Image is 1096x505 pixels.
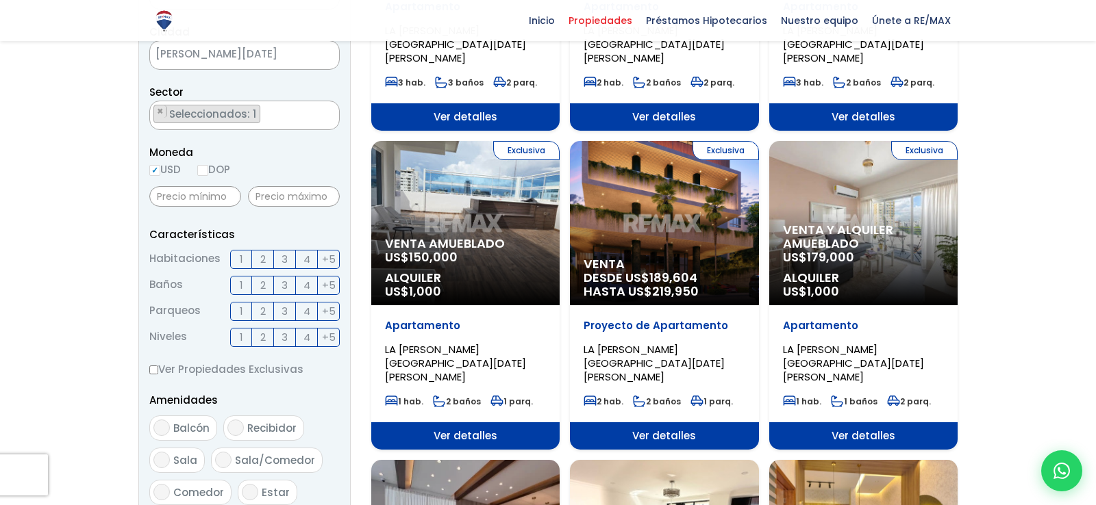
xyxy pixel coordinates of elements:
span: 150,000 [409,248,458,266]
span: Recibidor [247,421,297,435]
a: Exclusiva Venta DESDE US$189,604 HASTA US$219,950 Proyecto de Apartamento LA [PERSON_NAME][GEOGRA... [570,141,758,450]
label: DOP [197,161,230,178]
span: × [157,105,164,118]
a: Exclusiva Venta Amueblado US$150,000 Alquiler US$1,000 Apartamento LA [PERSON_NAME][GEOGRAPHIC_DA... [371,141,560,450]
p: Características [149,226,340,243]
label: USD [149,161,181,178]
p: Amenidades [149,391,340,409]
span: 179,000 [807,248,854,266]
span: 2 parq. [493,77,537,88]
span: Venta Amueblado [385,237,546,250]
span: Seleccionados: 1 [168,107,260,121]
span: × [319,49,325,62]
span: 1,000 [807,283,839,300]
span: 1 [240,250,243,268]
span: Sala [173,453,197,467]
textarea: Search [150,101,158,131]
li: LA ESPERILLA [153,105,260,123]
span: 3 baños [435,77,484,88]
span: Ver detalles [371,422,560,450]
a: Exclusiva Venta y alquiler amueblado US$179,000 Alquiler US$1,000 Apartamento LA [PERSON_NAME][GE... [769,141,958,450]
span: 2 [260,302,266,320]
span: Ver detalles [769,103,958,131]
span: Alquiler [783,271,944,285]
span: Sector [149,85,184,99]
input: Precio máximo [248,186,340,207]
span: 2 parq. [891,77,934,88]
input: DOP [197,165,208,176]
span: 1 baños [831,396,877,407]
span: LA [PERSON_NAME][GEOGRAPHIC_DATA][DATE][PERSON_NAME] [584,342,725,384]
span: +5 [322,276,336,294]
input: Recibidor [227,419,244,436]
span: Ver detalles [570,422,758,450]
span: Ver detalles [371,103,560,131]
span: Ver detalles [570,103,758,131]
span: US$ [385,248,458,266]
input: Ver Propiedades Exclusivas [149,365,158,374]
span: 4 [303,328,310,346]
span: Inicio [522,10,562,31]
span: × [325,105,332,118]
input: Estar [242,484,258,500]
span: 2 baños [633,396,681,407]
span: Balcón [173,421,210,435]
span: 189,604 [649,269,697,286]
span: 1 hab. [783,396,821,407]
span: 1 [240,328,243,346]
span: DESDE US$ [584,271,745,298]
span: LA [PERSON_NAME][GEOGRAPHIC_DATA][DATE][PERSON_NAME] [584,23,725,65]
span: 2 hab. [584,396,623,407]
input: USD [149,165,160,176]
span: 3 hab. [385,77,425,88]
span: 2 baños [433,396,481,407]
span: 1 hab. [385,396,423,407]
span: 2 parq. [887,396,931,407]
span: 3 [282,276,288,294]
span: Parqueos [149,302,201,321]
input: Precio mínimo [149,186,241,207]
span: 1 parq. [690,396,733,407]
span: 2 baños [633,77,681,88]
span: +5 [322,328,336,346]
input: Sala [153,452,170,468]
span: Niveles [149,328,187,347]
span: Baños [149,276,183,295]
span: +5 [322,302,336,320]
span: Exclusiva [891,141,958,160]
span: US$ [385,283,441,300]
img: Logo de REMAX [152,9,176,33]
label: Ver Propiedades Exclusivas [149,361,340,378]
p: Apartamento [783,319,944,333]
span: Únete a RE/MAX [865,10,958,31]
button: Remove all items [324,105,332,118]
span: LA [PERSON_NAME][GEOGRAPHIC_DATA][DATE][PERSON_NAME] [783,342,924,384]
span: 1,000 [409,283,441,300]
span: US$ [783,248,854,266]
input: Sala/Comedor [215,452,232,468]
span: Comedor [173,485,224,500]
span: 4 [303,276,310,294]
span: 2 baños [833,77,881,88]
span: 3 [282,250,288,268]
span: SANTO DOMINGO DE GUZMÁN [149,40,340,70]
span: 2 hab. [584,77,623,88]
span: Exclusiva [693,141,759,160]
span: +5 [322,250,336,268]
button: Remove item [154,105,167,118]
input: Comedor [153,484,170,500]
span: 2 [260,250,266,268]
span: 3 [282,328,288,346]
span: Habitaciones [149,250,221,269]
span: Moneda [149,144,340,161]
span: US$ [783,283,839,300]
span: 1 [240,302,243,320]
p: Proyecto de Apartamento [584,319,745,333]
span: Exclusiva [493,141,560,160]
span: LA [PERSON_NAME][GEOGRAPHIC_DATA][DATE][PERSON_NAME] [783,23,924,65]
span: Estar [262,485,290,500]
span: SANTO DOMINGO DE GUZMÁN [150,44,305,64]
span: 2 parq. [690,77,734,88]
span: Propiedades [562,10,639,31]
span: 1 parq. [490,396,533,407]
